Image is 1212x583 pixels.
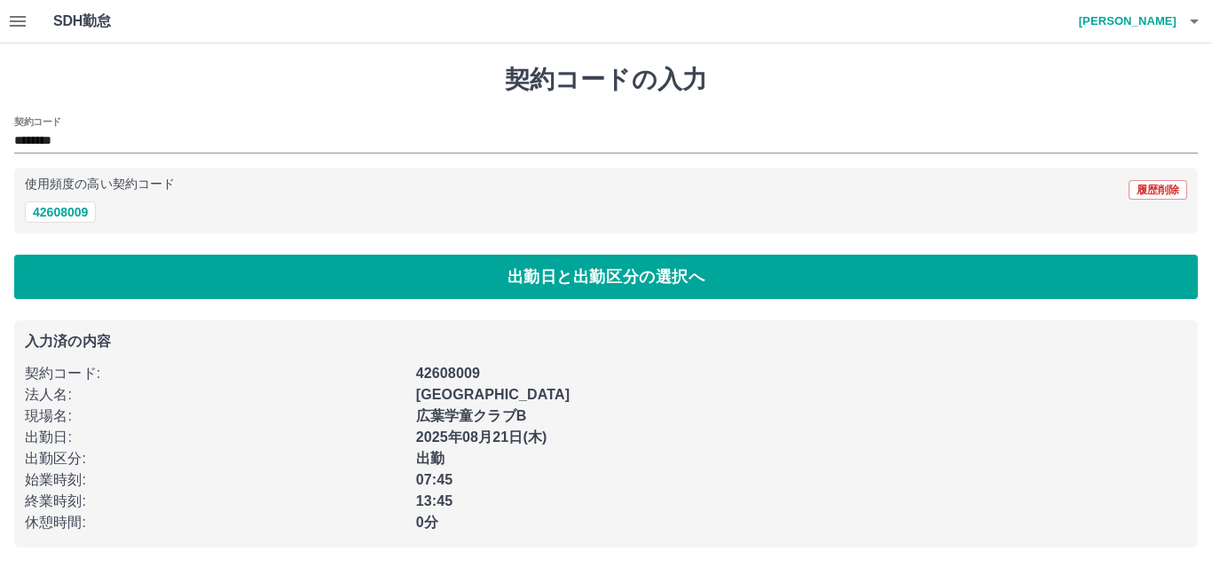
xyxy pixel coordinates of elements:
p: 休憩時間 : [25,512,405,533]
b: 07:45 [416,472,453,487]
b: 0分 [416,515,438,530]
b: 広葉学童クラブB [416,408,527,423]
p: 出勤日 : [25,427,405,448]
h1: 契約コードの入力 [14,65,1198,95]
p: 使用頻度の高い契約コード [25,178,175,191]
b: 出勤 [416,451,445,466]
p: 終業時刻 : [25,491,405,512]
b: 13:45 [416,493,453,508]
b: 2025年08月21日(木) [416,429,547,445]
button: 42608009 [25,201,96,223]
button: 出勤日と出勤区分の選択へ [14,255,1198,299]
button: 履歴削除 [1129,180,1187,200]
p: 契約コード : [25,363,405,384]
p: 始業時刻 : [25,469,405,491]
p: 現場名 : [25,406,405,427]
p: 入力済の内容 [25,335,1187,349]
h2: 契約コード [14,114,61,129]
b: 42608009 [416,366,480,381]
p: 出勤区分 : [25,448,405,469]
p: 法人名 : [25,384,405,406]
b: [GEOGRAPHIC_DATA] [416,387,571,402]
